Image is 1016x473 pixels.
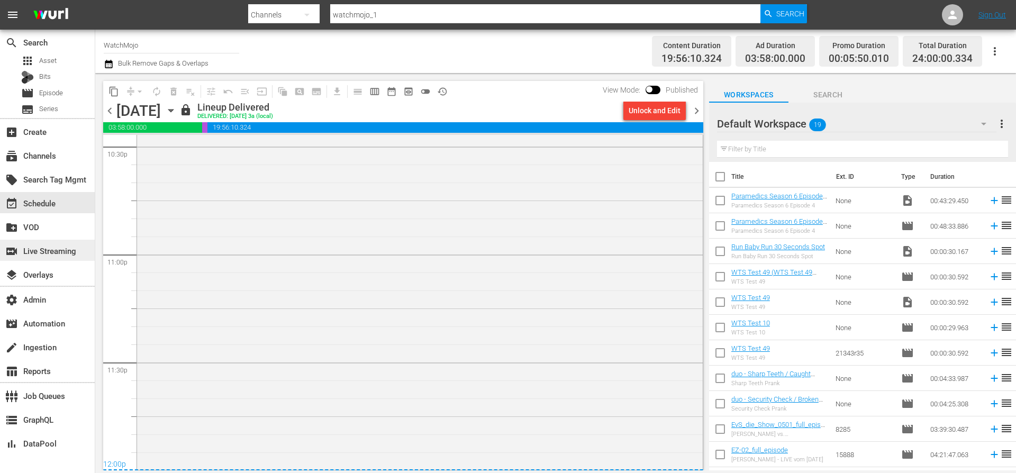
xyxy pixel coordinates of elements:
span: Toggle to switch from Published to Draft view. [646,86,653,93]
a: EZ-02_full_episode [731,446,788,454]
a: WTS Test 49 (WTS Test 49 (00:00:00)) [731,268,817,284]
span: VOD [5,221,18,234]
span: reorder [1000,270,1013,283]
svg: Add to Schedule [988,372,1000,384]
td: 04:21:47.063 [926,442,984,467]
span: reorder [1000,448,1013,460]
a: Run Baby Run 30 Seconds Spot [731,243,825,251]
td: 00:00:30.592 [926,340,984,366]
span: reorder [1000,346,1013,359]
td: 00:43:29.450 [926,188,984,213]
span: 00:05:50.010 [829,53,889,65]
span: Episode [901,448,914,461]
span: Episode [39,88,63,98]
div: Security Check Prank [731,405,827,412]
div: Run Baby Run 30 Seconds Spot [731,253,825,260]
td: 21343r35 [831,340,897,366]
a: WTS Test 49 [731,294,770,302]
span: preview_outlined [403,86,414,97]
span: Create [5,126,18,139]
span: reorder [1000,244,1013,257]
svg: Add to Schedule [988,220,1000,232]
a: Paramedics Season 6 Episode 4 - Nine Now [731,217,827,233]
svg: Add to Schedule [988,296,1000,308]
td: 00:04:25.308 [926,391,984,416]
a: duo - Sharp Teeth / Caught Cheating [731,370,815,386]
button: Unlock and Edit [623,101,686,120]
span: Automation [5,317,18,330]
span: reorder [1000,219,1013,232]
span: Reports [5,365,18,378]
span: Select an event to delete [165,83,182,100]
button: Search [760,4,807,23]
td: 00:00:30.167 [926,239,984,264]
span: Episode [901,423,914,435]
div: 12:00p [103,460,703,470]
span: Month Calendar View [383,83,400,100]
div: Promo Duration [829,38,889,53]
div: Total Duration [912,38,973,53]
span: 03:58:00.000 [745,53,805,65]
svg: Add to Schedule [988,449,1000,460]
div: Paramedics Season 6 Episode 4 [731,202,827,209]
td: None [831,391,897,416]
span: 03:58:00.000 [103,122,202,133]
svg: Add to Schedule [988,347,1000,359]
th: Ext. ID [830,162,894,192]
td: 15888 [831,442,897,467]
svg: Add to Schedule [988,271,1000,283]
span: 19 [809,114,826,136]
span: Revert to Primary Episode [220,83,237,100]
span: Bulk Remove Gaps & Overlaps [116,59,208,67]
div: Ad Duration [745,38,805,53]
div: WTS Test 49 [731,304,770,311]
span: DataPool [5,438,18,450]
th: Duration [924,162,987,192]
span: Admin [5,294,18,306]
span: Schedule [5,197,18,210]
div: WTS Test 10 [731,329,770,336]
span: Overlays [5,269,18,281]
th: Title [731,162,830,192]
span: 19:56:10.324 [207,122,703,133]
button: more_vert [995,111,1008,137]
span: Job Queues [5,390,18,403]
span: Create Series Block [308,83,325,100]
svg: Add to Schedule [988,322,1000,333]
span: reorder [1000,194,1013,206]
span: Series [21,103,34,116]
span: Video [901,194,914,207]
span: calendar_view_week_outlined [369,86,380,97]
span: 24 hours Lineup View is OFF [417,83,434,100]
span: Customize Events [199,81,220,102]
div: WTS Test 49 [731,278,827,285]
span: View Backup [400,83,417,100]
svg: Add to Schedule [988,398,1000,410]
span: Clear Lineup [182,83,199,100]
span: Copy Lineup [105,83,122,100]
a: WTS Test 49 [731,344,770,352]
span: reorder [1000,321,1013,333]
span: Update Metadata from Key Asset [253,83,270,100]
span: Download as CSV [325,81,346,102]
span: history_outlined [437,86,448,97]
span: 24:00:00.334 [912,53,973,65]
a: WTS Test 10 [731,319,770,327]
div: Sharp Teeth Prank [731,380,827,387]
span: 19:56:10.324 [661,53,722,65]
a: duo - Security Check / Broken Statue [731,395,823,411]
td: None [831,239,897,264]
span: Day Calendar View [346,81,366,102]
div: [PERSON_NAME] vs. [PERSON_NAME] - Die Liveshow [731,431,827,438]
span: Channels [5,150,18,162]
span: Episode [21,87,34,99]
span: Asset [21,54,34,67]
span: Ingestion [5,341,18,354]
span: toggle_off [420,86,431,97]
div: Default Workspace [717,109,996,139]
span: Create Search Block [291,83,308,100]
td: 00:00:29.963 [926,315,984,340]
div: Content Duration [661,38,722,53]
img: ans4CAIJ8jUAAAAAAAAAAAAAAAAAAAAAAAAgQb4GAAAAAAAAAAAAAAAAAAAAAAAAJMjXAAAAAAAAAAAAAAAAAAAAAAAAgAT5G... [25,3,76,28]
a: Sign Out [978,11,1006,19]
